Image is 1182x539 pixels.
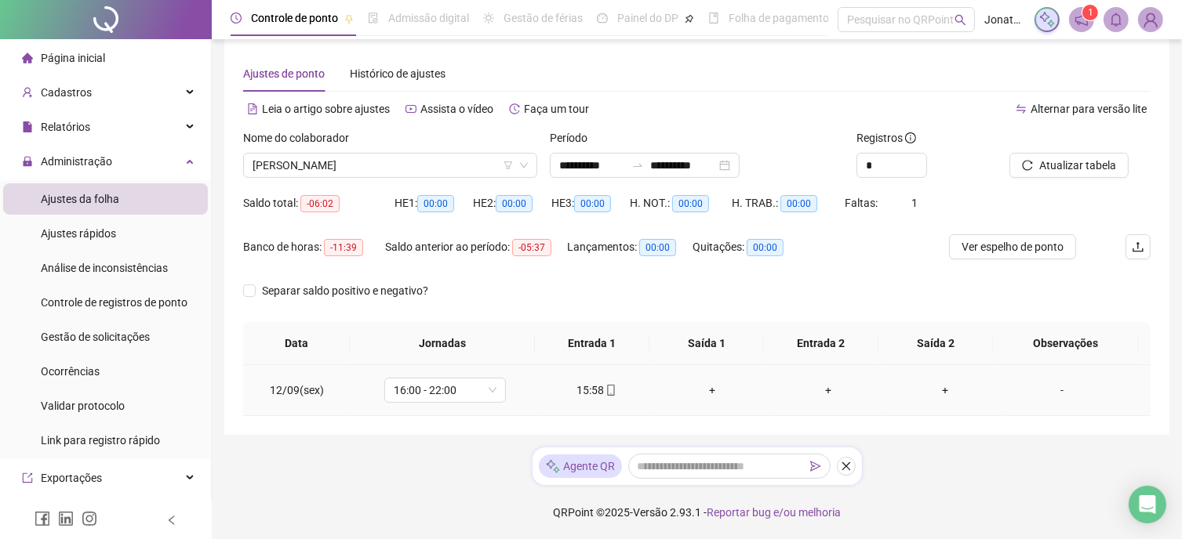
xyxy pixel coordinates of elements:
[1009,153,1129,178] button: Atualizar tabela
[420,103,493,115] span: Assista o vídeo
[810,461,821,472] span: send
[417,195,454,212] span: 00:00
[41,296,187,309] span: Controle de registros de ponto
[35,511,50,526] span: facebook
[41,434,160,447] span: Link para registro rápido
[551,382,642,399] div: 15:58
[243,67,325,80] span: Ajustes de ponto
[1129,486,1166,523] div: Open Intercom Messenger
[1039,157,1116,174] span: Atualizar tabela
[243,194,395,212] div: Saldo total:
[324,239,363,256] span: -11:39
[993,322,1139,365] th: Observações
[693,238,806,256] div: Quitações:
[350,322,534,365] th: Jornadas
[504,161,513,170] span: filter
[784,382,875,399] div: +
[58,511,74,526] span: linkedin
[631,159,644,172] span: swap-right
[395,194,473,212] div: HE 1:
[747,239,784,256] span: 00:00
[496,195,533,212] span: 00:00
[388,12,469,24] span: Admissão digital
[856,129,916,147] span: Registros
[764,322,878,365] th: Entrada 2
[545,458,561,475] img: sparkle-icon.fc2bf0ac1784a2077858766a79e2daf3.svg
[1075,13,1089,27] span: notification
[955,14,966,26] span: search
[567,238,693,256] div: Lançamentos:
[41,227,116,240] span: Ajustes rápidos
[551,194,630,212] div: HE 3:
[1016,103,1027,114] span: swap
[630,194,732,212] div: H. NOT.:
[41,52,105,64] span: Página inicial
[271,384,325,396] span: 12/09(sex)
[22,52,33,63] span: home
[1006,335,1126,352] span: Observações
[1016,382,1108,399] div: -
[845,197,880,209] span: Faltas:
[473,194,551,212] div: HE 2:
[41,472,102,484] span: Exportações
[649,322,764,365] th: Saída 1
[41,155,112,168] span: Administração
[300,195,340,212] span: -06:02
[41,86,92,99] span: Cadastros
[685,14,694,24] span: pushpin
[82,511,97,526] span: instagram
[166,515,177,526] span: left
[729,12,829,24] span: Folha de pagamento
[905,132,916,143] span: info-circle
[385,238,567,256] div: Saldo anterior ao período:
[535,322,649,365] th: Entrada 1
[574,195,611,212] span: 00:00
[344,14,354,24] span: pushpin
[22,472,33,483] span: export
[878,322,993,365] th: Saída 2
[22,87,33,98] span: user-add
[780,195,817,212] span: 00:00
[22,121,33,132] span: file
[1038,11,1056,28] img: sparkle-icon.fc2bf0ac1784a2077858766a79e2daf3.svg
[253,154,528,177] span: DENISE NUNES WESTPHAL
[524,103,589,115] span: Faça um tour
[406,103,416,114] span: youtube
[504,12,583,24] span: Gestão de férias
[41,400,125,412] span: Validar protocolo
[597,13,608,24] span: dashboard
[350,67,446,80] span: Histórico de ajustes
[1132,241,1144,253] span: upload
[262,103,390,115] span: Leia o artigo sobre ajustes
[1109,13,1123,27] span: bell
[231,13,242,24] span: clock-circle
[667,382,758,399] div: +
[41,193,119,205] span: Ajustes da folha
[604,385,616,396] span: mobile
[841,461,852,472] span: close
[550,129,598,147] label: Período
[394,378,496,402] span: 16:00 - 22:00
[633,506,667,519] span: Versão
[41,331,150,343] span: Gestão de solicitações
[631,159,644,172] span: to
[368,13,379,24] span: file-done
[1031,103,1147,115] span: Alternar para versão lite
[256,282,435,299] span: Separar saldo positivo e negativo?
[509,103,520,114] span: history
[707,506,841,519] span: Reportar bug e/ou melhoria
[949,234,1076,259] button: Ver espelho de ponto
[732,194,846,212] div: H. TRAB.:
[41,365,100,378] span: Ocorrências
[247,103,258,114] span: file-text
[251,12,338,24] span: Controle de ponto
[1088,7,1093,18] span: 1
[243,238,385,256] div: Banco de horas:
[539,454,622,478] div: Agente QR
[708,13,719,24] span: book
[243,322,350,365] th: Data
[41,121,90,133] span: Relatórios
[1022,160,1033,171] span: reload
[900,382,991,399] div: +
[984,11,1026,28] span: Jonathas - IF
